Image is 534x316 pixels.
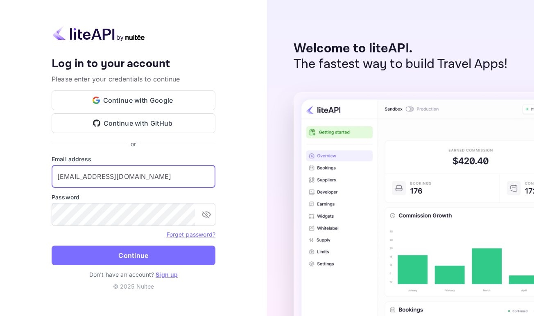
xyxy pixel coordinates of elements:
[131,140,136,148] p: or
[167,231,215,238] a: Forget password?
[52,25,146,41] img: liteapi
[294,41,508,56] p: Welcome to liteAPI.
[156,271,178,278] a: Sign up
[52,113,215,133] button: Continue with GitHub
[52,282,215,291] p: © 2025 Nuitee
[167,230,215,238] a: Forget password?
[52,74,215,84] p: Please enter your credentials to continue
[52,246,215,265] button: Continue
[294,56,508,72] p: The fastest way to build Travel Apps!
[52,270,215,279] p: Don't have an account?
[52,193,215,201] label: Password
[52,57,215,71] h4: Log in to your account
[52,155,215,163] label: Email address
[52,165,215,188] input: Enter your email address
[198,206,215,223] button: toggle password visibility
[52,90,215,110] button: Continue with Google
